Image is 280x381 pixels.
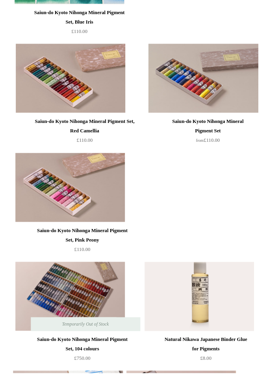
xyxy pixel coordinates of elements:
a: Saiun-do Kyoto Nihonga Mineral Pigment Set, Red Camellia £110.00 [32,115,141,148]
a: Saiun-do Kyoto Nihonga Mineral Pigment Set Saiun-do Kyoto Nihonga Mineral Pigment Set [167,45,279,115]
a: Saiun-do Kyoto Nihonga Mineral Pigment Set, Red Camellia Saiun-do Kyoto Nihonga Mineral Pigment S... [32,45,144,115]
div: Saiun-do Kyoto Nihonga Mineral Pigment Set, 104 colours [33,342,135,361]
span: Temporarily Out of Stock [56,324,119,338]
a: Natural Nikawa Japanese Binder Glue for Pigments £8.00 [163,338,258,371]
img: Saiun-do Kyoto Nihonga Mineral Pigment Set, 104 colours [16,267,128,338]
a: Saiun-do Kyoto Nihonga Mineral Pigment Set, 104 colours Saiun-do Kyoto Nihonga Mineral Pigment Se... [32,267,143,338]
a: Saiun-do Kyoto Nihonga Mineral Pigment Set, 104 colours £750.00 [32,338,137,371]
a: Saiun-do Kyoto Nihonga Mineral Pigment Set, Blue Iris £110.00 [31,4,132,37]
span: £110.00 [200,140,224,146]
div: Natural Nikawa Japanese Binder Glue for Pigments [165,342,256,361]
a: Saiun-do Kyoto Nihonga Mineral Pigment Set, Pink Peony £110.00 [32,227,137,260]
span: £750.00 [76,363,92,369]
div: Saiun-do Kyoto Nihonga Mineral Pigment Set, Blue Iris [33,8,130,27]
a: Saiun-do Kyoto Nihonga Mineral Pigment Set from£110.00 [167,115,257,148]
span: £8.00 [204,363,216,369]
img: Saiun-do Kyoto Nihonga Mineral Pigment Set, Pink Peony [16,156,128,227]
a: Saiun-do Kyoto Nihonga Mineral Pigment Set, Pink Peony Saiun-do Kyoto Nihonga Mineral Pigment Set... [32,156,143,227]
span: from [200,141,208,146]
div: Saiun-do Kyoto Nihonga Mineral Pigment Set [169,119,255,138]
img: Saiun-do Kyoto Nihonga Mineral Pigment Set [152,45,263,115]
span: £110.00 [76,252,93,258]
div: Saiun-do Kyoto Nihonga Mineral Pigment Set, Red Camellia [34,119,139,138]
img: Natural Nikawa Japanese Binder Glue for Pigments [148,267,260,338]
div: Saiun-do Kyoto Nihonga Mineral Pigment Set, Pink Peony [33,231,135,250]
a: Natural Nikawa Japanese Binder Glue for Pigments Natural Nikawa Japanese Binder Glue for Pigments [163,267,275,338]
span: £110.00 [78,140,95,146]
span: £110.00 [73,29,89,35]
img: Saiun-do Kyoto Nihonga Mineral Pigment Set, Red Camellia [16,45,128,115]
